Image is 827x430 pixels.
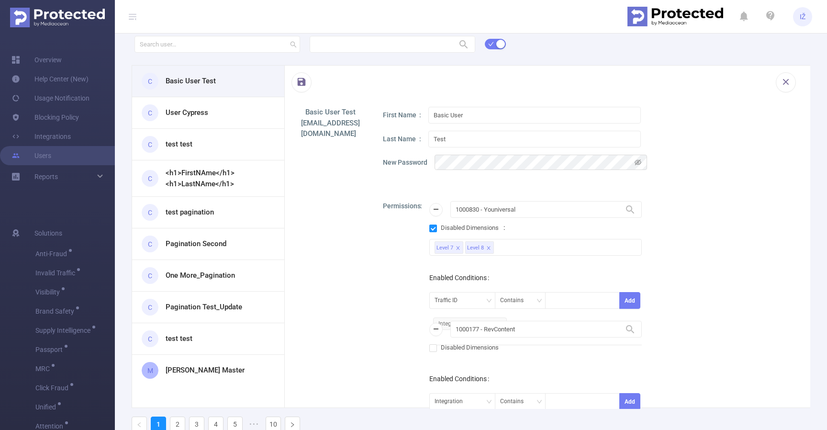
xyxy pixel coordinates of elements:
span: C [148,329,152,349]
h3: [PERSON_NAME] Master [166,365,245,376]
span: Visibility [35,289,63,295]
h1: [EMAIL_ADDRESS][DOMAIN_NAME] [301,118,360,139]
span: C [148,169,152,188]
h1: Basic User Test [305,107,356,118]
div: Contains [500,293,530,308]
h3: User Cypress [166,107,208,118]
a: Reports [34,167,58,186]
span: Integration Contains '' [433,317,507,330]
button: Add [619,393,640,410]
h3: <h1>FirstNAme</h1> <h1>LastNAme</h1> [166,168,268,189]
h3: One More_Pagination [166,270,235,281]
p: Permissions [383,201,422,211]
span: C [148,266,152,285]
span: Unified [35,404,59,410]
button: icon: minus [429,203,443,216]
h3: test test [166,333,192,344]
span: Invalid Traffic [35,270,78,276]
span: MRC [35,365,53,372]
a: Users [11,146,51,165]
span: M [147,361,153,380]
i: icon: eye-invisible [635,159,641,166]
a: Blocking Policy [11,108,79,127]
i: icon: down [486,399,492,406]
span: C [148,298,152,317]
img: Protected Media [10,8,105,27]
span: Supply Intelligence [35,327,94,334]
span: Reports [34,173,58,181]
a: Overview [11,50,62,69]
span: Passport [35,346,66,353]
h3: Basic User Test [166,76,216,87]
div: Integration [435,394,469,409]
p: Last Name [383,134,421,144]
i: icon: search [290,41,297,48]
label: Enabled Conditions [429,274,493,282]
div: Level 8 [467,242,484,254]
span: Solutions [34,224,62,243]
button: icon: minus [429,323,443,336]
input: Search user... [134,36,300,53]
a: Usage Notification [11,89,89,108]
span: C [148,203,152,222]
button: Add [619,292,640,309]
span: Brand Safety [35,308,78,315]
span: C [148,235,152,254]
span: Click Fraud [35,385,72,391]
i: icon: check [488,41,494,47]
input: Last Name [428,131,641,147]
span: Anti-Fraud [35,250,70,257]
i: icon: down [536,298,542,305]
span: C [148,72,152,91]
a: Integrations [11,127,71,146]
i: icon: down [486,298,492,305]
h3: Pagination Test_Update [166,302,242,313]
span: Disabled Dimensions [437,344,503,351]
i: icon: close [456,246,460,251]
span: Disabled Dimensions [437,224,503,231]
label: Enabled Conditions [429,375,493,383]
span: C [148,103,152,123]
p: First Name [383,110,421,120]
div: Traffic ID [435,293,464,308]
span: IŽ [800,7,806,26]
li: Level 8 [465,241,494,254]
i: icon: right [290,422,295,428]
h3: test test [166,139,192,150]
li: Level 7 [435,241,463,254]
span: Attention [35,423,67,430]
i: icon: down [536,399,542,406]
div: Level 7 [436,242,453,254]
span: C [148,135,152,154]
p: New Password [383,158,427,168]
i: icon: left [136,422,142,428]
input: First Name [428,107,641,124]
div: Contains [500,394,530,409]
a: Help Center (New) [11,69,89,89]
h3: Pagination Second [166,238,226,249]
h3: test pagination [166,207,214,218]
i: icon: close [486,246,491,251]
